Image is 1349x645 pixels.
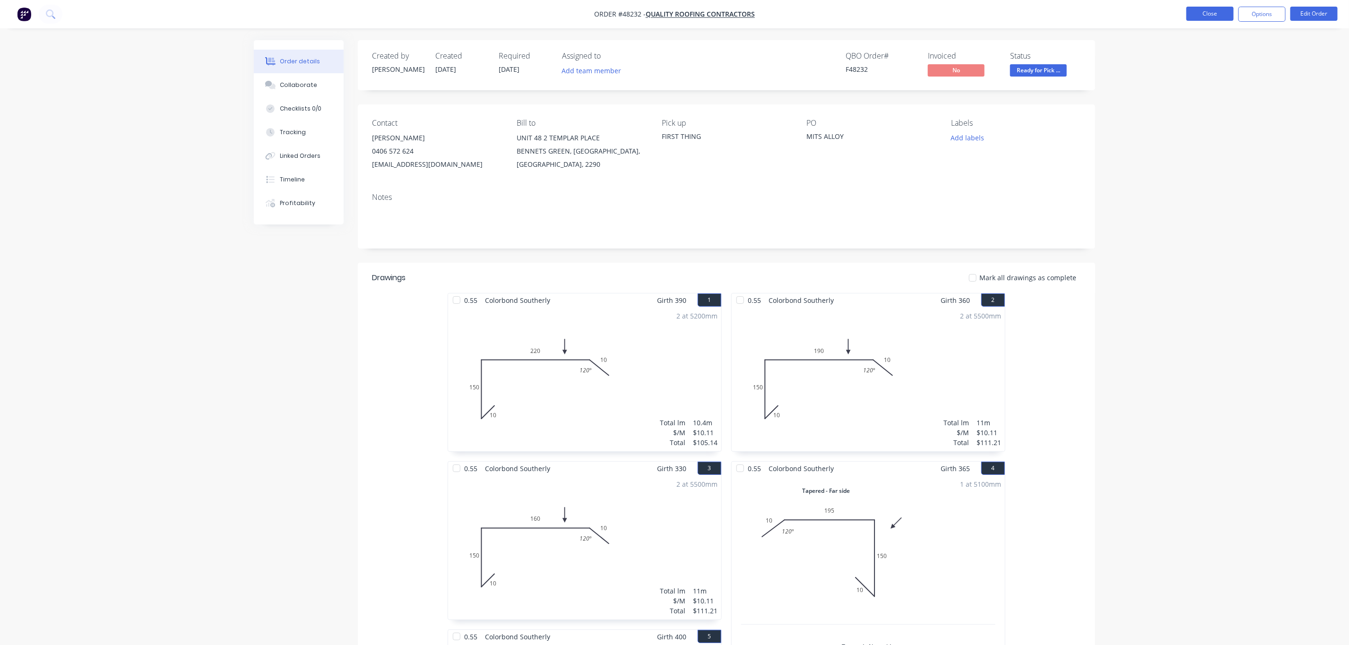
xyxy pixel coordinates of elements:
div: 2 at 5200mm [676,311,718,321]
button: Tracking [254,120,344,144]
div: Total [660,438,685,447]
div: 01015019010120º2 at 5500mmTotal lm$/MTotal11m$10.11$111.21 [732,307,1005,451]
div: 01015022010120º2 at 5200mmTotal lm$/MTotal10.4m$10.11$105.14 [448,307,721,451]
span: Girth 360 [941,293,970,307]
span: [DATE] [499,65,519,74]
div: 2 at 5500mm [960,311,1001,321]
div: Created by [372,52,424,60]
button: Add team member [562,64,626,77]
div: MITS ALLOY [806,131,925,145]
button: Close [1186,7,1234,21]
div: 01015016010120º2 at 5500mmTotal lm$/MTotal11m$10.11$111.21 [448,475,721,619]
div: Bill to [517,119,646,128]
span: [DATE] [435,65,456,74]
div: [PERSON_NAME] [372,64,424,74]
div: $/M [943,428,969,438]
div: 11m [977,418,1001,428]
div: [PERSON_NAME]0406 572 624[EMAIL_ADDRESS][DOMAIN_NAME] [372,131,502,171]
span: Colorbond Southerly [481,630,554,644]
span: Mark all drawings as complete [979,273,1076,283]
div: BENNETS GREEN, [GEOGRAPHIC_DATA], [GEOGRAPHIC_DATA], 2290 [517,145,646,171]
div: 1 at 5100mm [960,479,1001,489]
div: $10.11 [693,428,718,438]
span: 0.55 [744,293,765,307]
div: Drawings [372,272,406,284]
button: 2 [981,293,1005,307]
button: Timeline [254,168,344,191]
span: 0.55 [460,462,481,475]
div: Status [1010,52,1081,60]
span: 0.55 [460,293,481,307]
button: Profitability [254,191,344,215]
div: Required [499,52,551,60]
div: Contact [372,119,502,128]
div: Total lm [660,418,685,428]
div: Invoiced [928,52,999,60]
button: Checklists 0/0 [254,97,344,120]
div: $/M [660,596,685,606]
div: $10.11 [693,596,718,606]
div: Collaborate [280,81,318,89]
div: Created [435,52,487,60]
div: UNIT 48 2 TEMPLAR PLACEBENNETS GREEN, [GEOGRAPHIC_DATA], [GEOGRAPHIC_DATA], 2290 [517,131,646,171]
div: PO [806,119,936,128]
div: 2 at 5500mm [676,479,718,489]
span: No [928,64,985,76]
div: 11m [693,586,718,596]
button: Add labels [946,131,989,144]
button: Linked Orders [254,144,344,168]
div: Timeline [280,175,305,184]
div: Profitability [280,199,316,207]
div: [EMAIL_ADDRESS][DOMAIN_NAME] [372,158,502,171]
span: Girth 400 [657,630,686,644]
div: Total lm [943,418,969,428]
a: QUALITY ROOFING CONTRACTORS [646,10,755,19]
span: Colorbond Southerly [481,293,554,307]
div: 10.4m [693,418,718,428]
span: 0.55 [460,630,481,644]
img: Factory [17,7,31,21]
button: 3 [698,462,721,475]
div: $10.11 [977,428,1001,438]
span: Girth 390 [657,293,686,307]
span: Colorbond Southerly [765,462,838,475]
div: Assigned to [562,52,657,60]
div: Pick up [662,119,791,128]
div: Order details [280,57,320,66]
div: $/M [660,428,685,438]
span: Order #48232 - [594,10,646,19]
span: Girth 330 [657,462,686,475]
span: Colorbond Southerly [481,462,554,475]
div: [PERSON_NAME] [372,131,502,145]
button: Edit Order [1290,7,1338,21]
div: $105.14 [693,438,718,447]
span: Ready for Pick ... [1010,64,1067,76]
div: $111.21 [977,438,1001,447]
div: UNIT 48 2 TEMPLAR PLACE [517,131,646,145]
span: Girth 365 [941,462,970,475]
span: Colorbond Southerly [765,293,838,307]
div: Linked Orders [280,152,321,160]
button: 5 [698,630,721,643]
div: Total lm [660,586,685,596]
div: QBO Order # [846,52,917,60]
div: Notes [372,193,1081,202]
button: Collaborate [254,73,344,97]
button: 1 [698,293,721,307]
div: Checklists 0/0 [280,104,322,113]
div: 0406 572 624 [372,145,502,158]
button: Ready for Pick ... [1010,64,1067,78]
button: Add team member [557,64,626,77]
button: Options [1238,7,1286,22]
button: Order details [254,50,344,73]
div: F48232 [846,64,917,74]
div: Total [660,606,685,616]
div: Total [943,438,969,447]
button: 4 [981,462,1005,475]
div: Labels [951,119,1081,128]
div: Tracking [280,128,306,137]
div: $111.21 [693,606,718,616]
span: 0.55 [744,462,765,475]
div: FIRST THING [662,131,791,141]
